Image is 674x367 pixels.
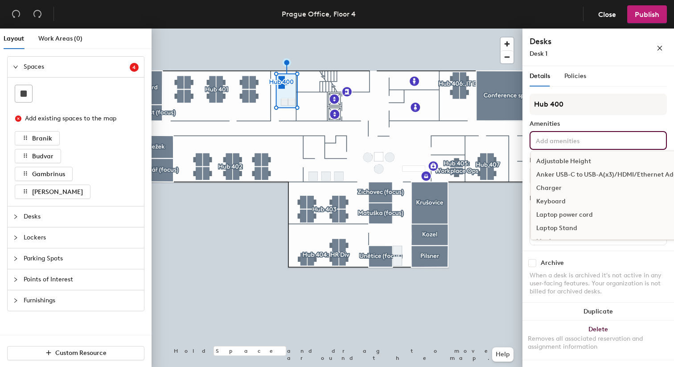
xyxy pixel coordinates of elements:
span: Points of Interest [24,269,139,290]
span: collapsed [13,256,18,261]
button: Undo (⌘ + Z) [7,5,25,23]
span: Custom Resource [55,349,107,357]
div: Removes all associated reservation and assignment information [528,335,669,351]
span: Branik [32,135,52,142]
button: Custom Resource [7,346,144,360]
button: [PERSON_NAME] [15,185,90,199]
span: Desk 1 [530,50,547,58]
span: [PERSON_NAME] [32,188,83,196]
span: Parking Spots [24,248,139,269]
input: Add amenities [534,135,614,145]
div: Desk Type [530,157,667,164]
button: Branik [15,131,60,145]
span: Furnishings [24,290,139,311]
span: close-circle [15,115,21,122]
span: Publish [635,10,659,19]
span: Layout [4,35,24,42]
span: Work Areas (0) [38,35,82,42]
span: close [657,45,663,51]
span: Gambrinus [32,170,65,178]
span: collapsed [13,298,18,303]
span: Desks [24,206,139,227]
span: 4 [132,64,136,70]
span: Policies [564,72,586,80]
button: Redo (⌘ + ⇧ + Z) [29,5,46,23]
div: When a desk is archived it's not active in any user-facing features. Your organization is not bil... [530,272,667,296]
button: Budvar [15,149,61,163]
span: Details [530,72,550,80]
sup: 4 [130,63,139,72]
div: Desks [530,195,547,202]
span: collapsed [13,214,18,219]
button: Close [591,5,624,23]
span: collapsed [13,235,18,240]
div: Amenities [530,120,667,128]
span: Spaces [24,57,130,77]
span: Budvar [32,153,53,160]
button: Duplicate [522,303,674,321]
button: DeleteRemoves all associated reservation and assignment information [522,321,674,360]
h4: Desks [530,36,628,47]
button: Hoteled [530,168,667,184]
span: collapsed [13,277,18,282]
button: Help [492,347,514,362]
div: Prague Office, Floor 4 [282,8,356,20]
div: Archive [541,260,564,267]
span: undo [12,9,21,18]
span: Close [598,10,616,19]
button: Gambrinus [15,167,73,181]
span: expanded [13,64,18,70]
div: Add existing spaces to the map [25,114,131,124]
button: Publish [627,5,667,23]
span: Lockers [24,227,139,248]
